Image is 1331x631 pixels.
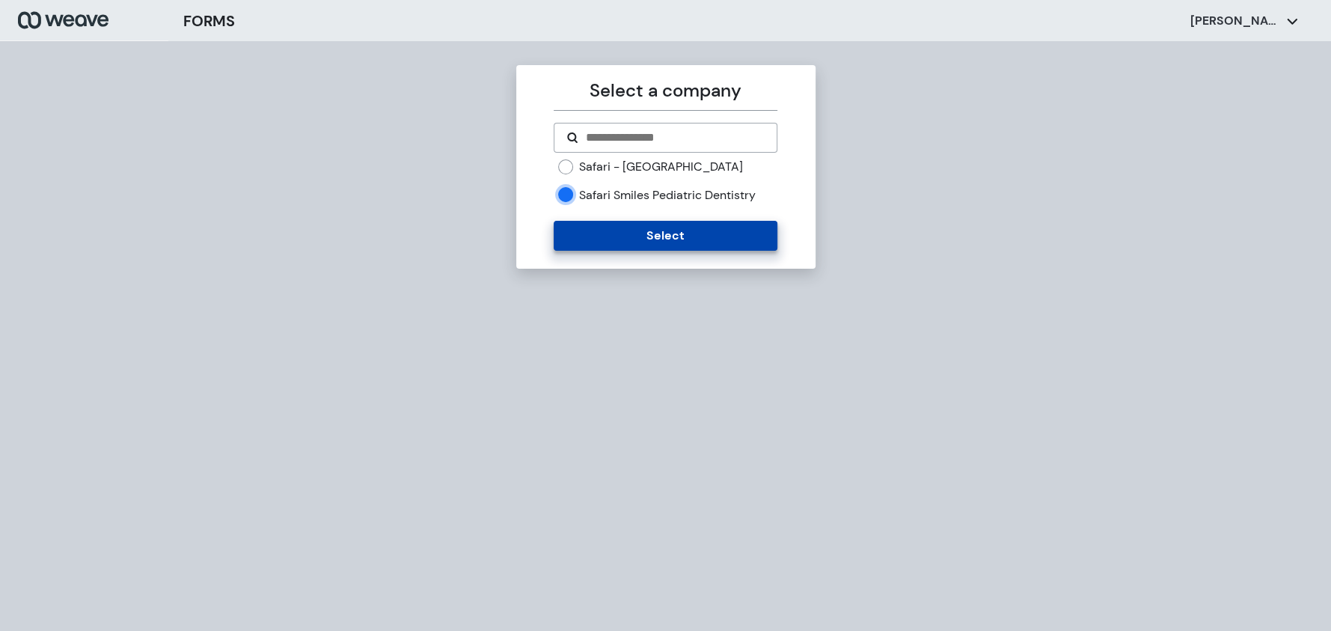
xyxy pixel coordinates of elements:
p: [PERSON_NAME] [1190,13,1280,29]
h3: FORMS [183,10,235,32]
p: Select a company [554,77,777,104]
input: Search [584,129,765,147]
label: Safari - [GEOGRAPHIC_DATA] [579,159,743,175]
label: Safari Smiles Pediatric Dentistry [579,187,756,204]
button: Select [554,221,777,251]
